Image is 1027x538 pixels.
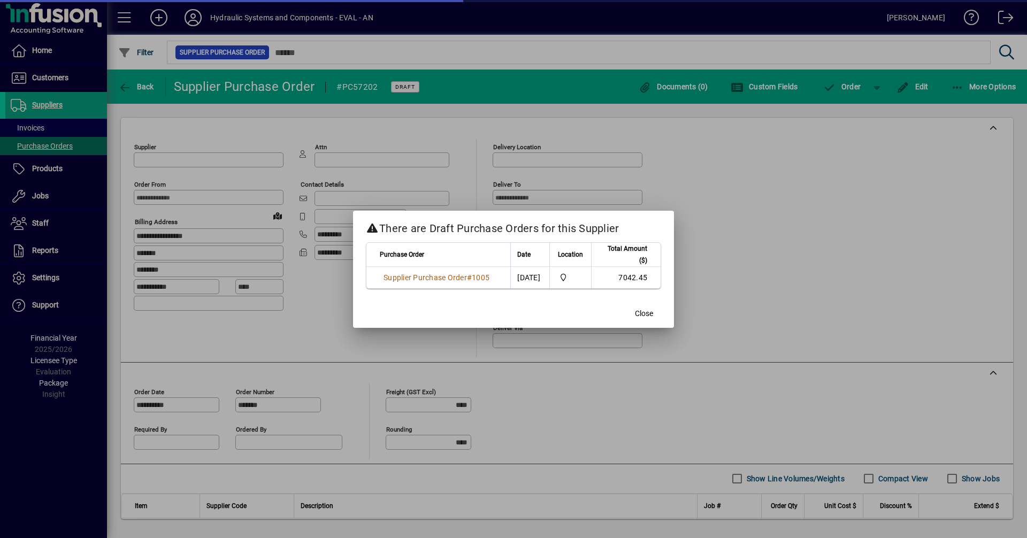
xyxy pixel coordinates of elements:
a: Supplier Purchase Order#1005 [380,272,493,283]
span: # [467,273,472,282]
span: Total Amount ($) [598,243,647,266]
h2: There are Draft Purchase Orders for this Supplier [353,211,674,242]
span: Date [517,249,531,260]
td: 7042.45 [591,267,661,288]
button: Close [627,304,661,324]
span: Supplier Purchase Order [384,273,467,282]
span: Location [558,249,583,260]
span: Close [635,308,653,319]
span: Christchurch [556,272,585,283]
td: [DATE] [510,267,549,288]
span: Purchase Order [380,249,424,260]
span: 1005 [472,273,489,282]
